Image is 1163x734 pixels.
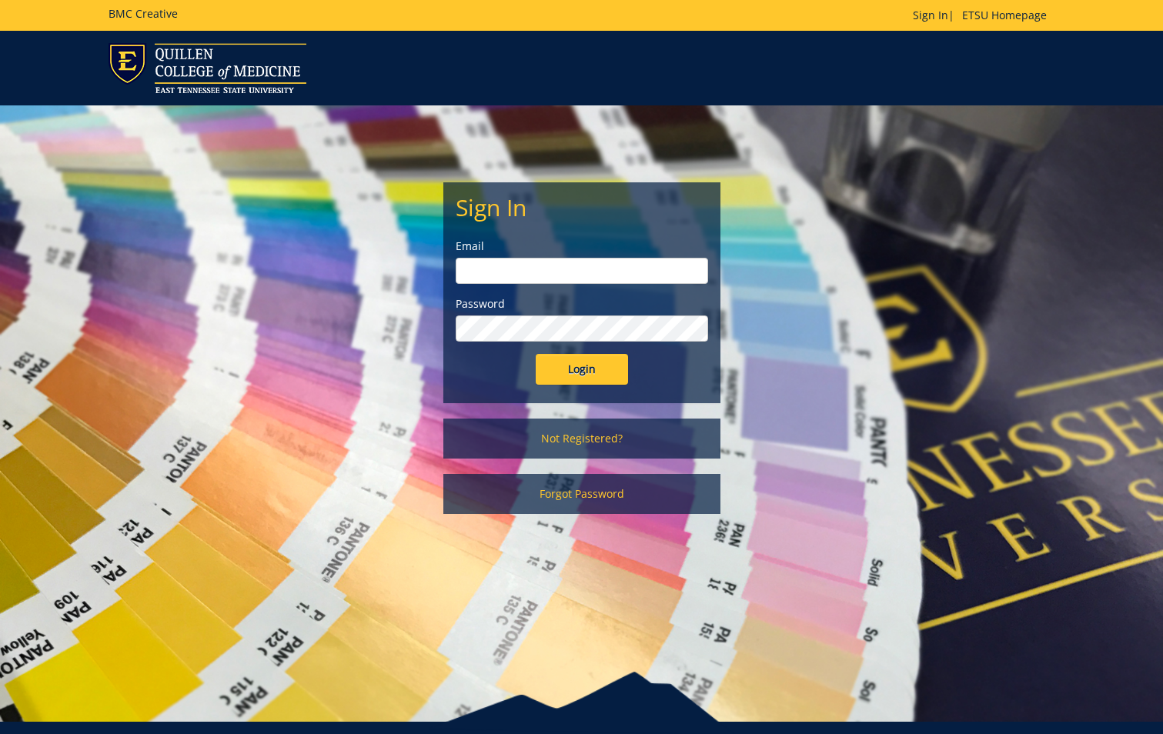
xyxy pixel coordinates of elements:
[913,8,948,22] a: Sign In
[536,354,628,385] input: Login
[954,8,1054,22] a: ETSU Homepage
[443,419,720,459] a: Not Registered?
[456,239,708,254] label: Email
[913,8,1054,23] p: |
[443,474,720,514] a: Forgot Password
[109,43,306,93] img: ETSU logo
[109,8,178,19] h5: BMC Creative
[456,195,708,220] h2: Sign In
[456,296,708,312] label: Password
